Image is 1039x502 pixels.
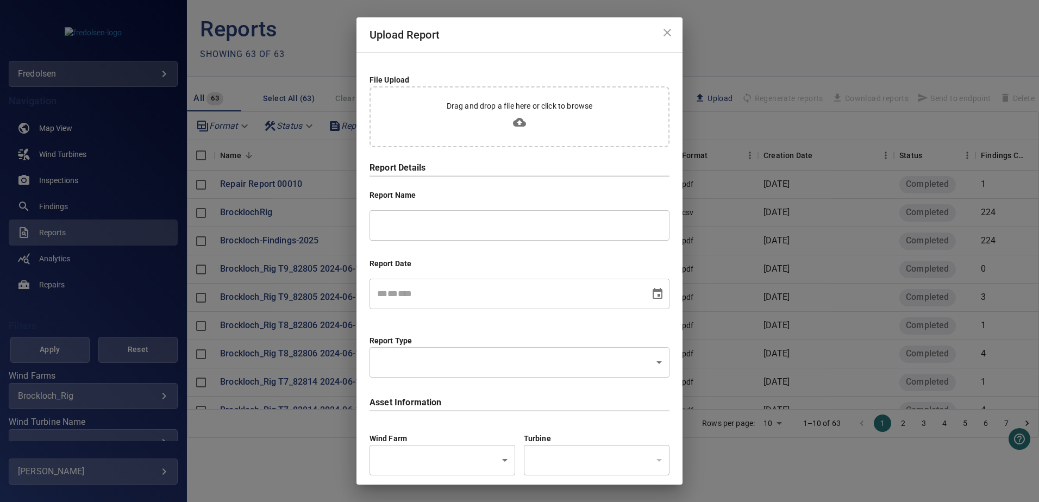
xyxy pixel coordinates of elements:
[387,290,398,298] span: Day
[370,160,669,175] h6: Report Details
[524,433,669,445] h6: Turbine
[356,17,683,52] h2: Upload Report
[370,433,515,445] h6: Wind Farm
[370,74,669,86] h6: File Upload
[370,190,669,202] h6: Report Name
[647,283,668,305] button: Choose date
[370,335,669,347] h6: Report Type
[370,258,669,270] h6: Report Date
[398,290,412,298] span: Year
[370,395,669,410] h6: Asset Information
[656,22,678,43] button: close
[447,101,593,111] p: Drag and drop a file here or click to browse
[377,290,387,298] span: Month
